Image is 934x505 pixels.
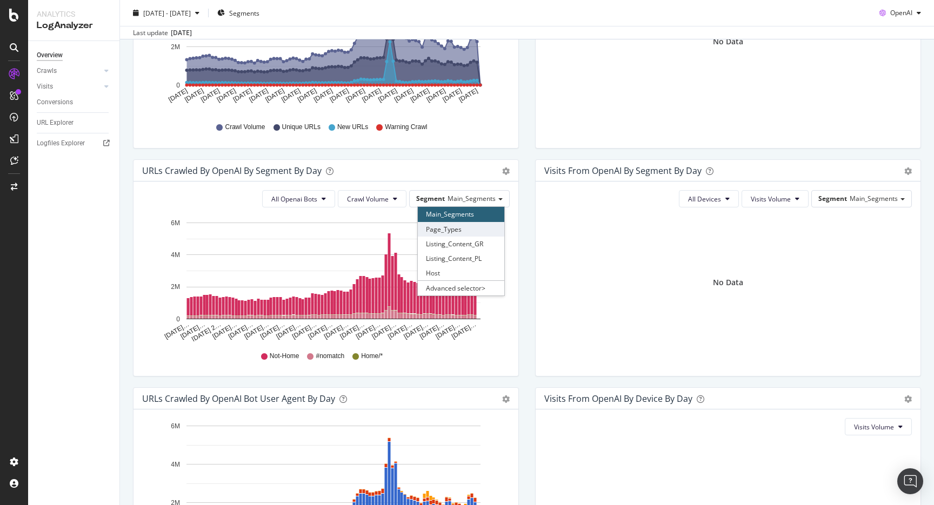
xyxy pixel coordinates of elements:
[37,19,111,32] div: LogAnalyzer
[416,194,445,203] span: Segment
[37,81,101,92] a: Visits
[171,284,180,291] text: 2M
[502,395,510,403] div: gear
[418,280,504,295] div: Advanced selector >
[199,87,221,104] text: [DATE]
[270,352,299,361] span: Not-Home
[875,4,925,22] button: OpenAI
[751,194,791,204] span: Visits Volume
[897,468,923,494] div: Open Intercom Messenger
[171,43,180,51] text: 2M
[133,28,192,38] div: Last update
[312,87,334,104] text: [DATE]
[37,138,112,149] a: Logfiles Explorer
[347,194,389,204] span: Crawl Volume
[262,190,335,207] button: All Openai Bots
[904,167,912,175] div: gear
[171,219,180,227] text: 6M
[264,87,285,104] text: [DATE]
[679,190,739,207] button: All Devices
[850,194,898,203] span: Main_Segments
[418,251,504,266] div: Listing_Content_PL
[37,138,85,149] div: Logfiles Explorer
[37,117,74,129] div: URL Explorer
[37,117,112,129] a: URL Explorer
[37,97,73,108] div: Conversions
[183,87,205,104] text: [DATE]
[418,207,504,221] div: Main_Segments
[142,393,335,404] div: URLs Crawled by OpenAI bot User Agent By Day
[418,237,504,251] div: Listing_Content_GR
[904,395,912,403] div: gear
[345,87,366,104] text: [DATE]
[544,165,702,176] div: Visits from OpenAI By Segment By Day
[361,352,383,361] span: Home/*
[393,87,415,104] text: [DATE]
[502,167,510,175] div: gear
[142,216,510,341] svg: A chart.
[176,315,180,323] text: 0
[361,87,382,104] text: [DATE]
[232,87,253,104] text: [DATE]
[37,65,101,77] a: Crawls
[143,8,191,17] span: [DATE] - [DATE]
[37,65,57,77] div: Crawls
[216,87,237,104] text: [DATE]
[425,87,447,104] text: [DATE]
[271,194,317,204] span: All Openai Bots
[418,222,504,237] div: Page_Types
[171,251,180,259] text: 4M
[225,123,265,132] span: Crawl Volume
[37,81,53,92] div: Visits
[890,8,912,17] span: OpenAI
[713,277,743,288] div: No Data
[713,36,743,47] div: No Data
[176,82,180,89] text: 0
[37,9,111,19] div: Analytics
[448,194,496,203] span: Main_Segments
[457,87,479,104] text: [DATE]
[229,8,259,17] span: Segments
[544,393,692,404] div: Visits From OpenAI By Device By Day
[329,87,350,104] text: [DATE]
[282,123,321,132] span: Unique URLs
[409,87,431,104] text: [DATE]
[37,50,112,61] a: Overview
[385,123,427,132] span: Warning Crawl
[742,190,809,207] button: Visits Volume
[171,422,180,430] text: 6M
[418,266,504,280] div: Host
[129,4,204,22] button: [DATE] - [DATE]
[818,194,847,203] span: Segment
[854,422,894,432] span: Visits Volume
[688,194,721,204] span: All Devices
[37,50,63,61] div: Overview
[167,87,189,104] text: [DATE]
[316,352,344,361] span: #nomatch
[171,461,180,468] text: 4M
[213,4,264,22] button: Segments
[296,87,318,104] text: [DATE]
[37,97,112,108] a: Conversions
[377,87,398,104] text: [DATE]
[280,87,302,104] text: [DATE]
[442,87,463,104] text: [DATE]
[142,165,322,176] div: URLs Crawled by OpenAI By Segment By Day
[248,87,270,104] text: [DATE]
[338,190,406,207] button: Crawl Volume
[845,418,912,435] button: Visits Volume
[171,28,192,38] div: [DATE]
[337,123,368,132] span: New URLs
